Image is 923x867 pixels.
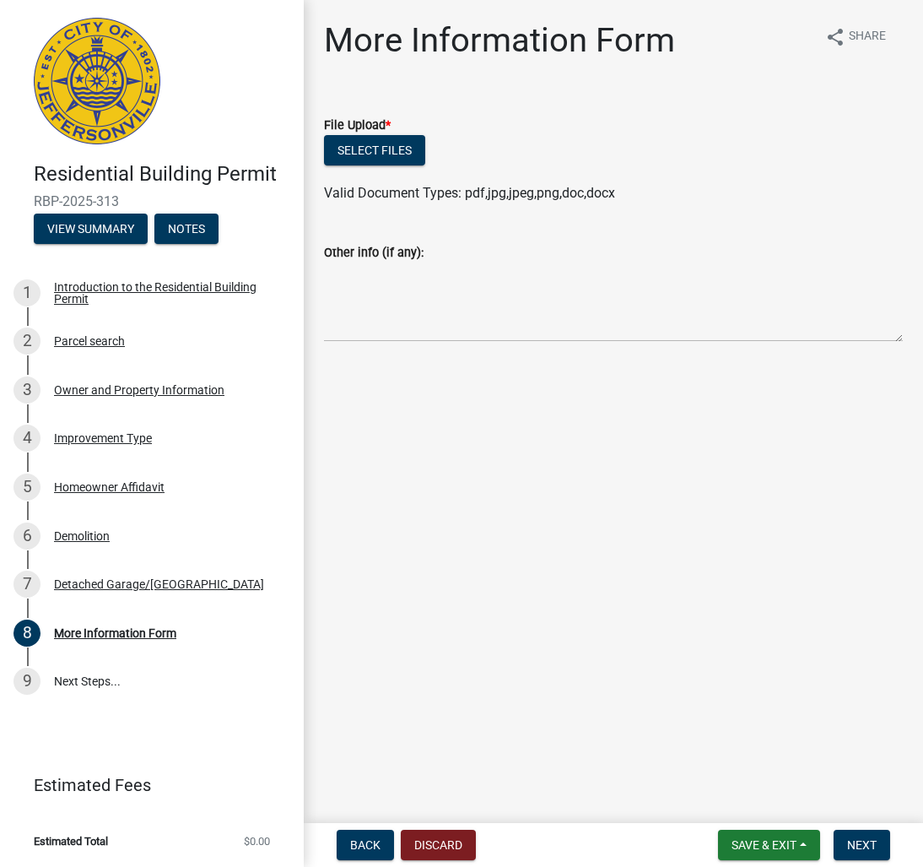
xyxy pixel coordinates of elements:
[154,214,219,244] button: Notes
[324,20,675,61] h1: More Information Form
[34,193,270,209] span: RBP-2025-313
[849,27,886,47] span: Share
[324,135,425,165] button: Select files
[13,523,40,550] div: 6
[154,223,219,236] wm-modal-confirm: Notes
[718,830,820,860] button: Save & Exit
[54,335,125,347] div: Parcel search
[13,620,40,647] div: 8
[13,279,40,306] div: 1
[731,838,796,852] span: Save & Exit
[54,281,277,305] div: Introduction to the Residential Building Permit
[54,384,224,396] div: Owner and Property Information
[337,830,394,860] button: Back
[13,377,40,404] div: 3
[34,223,148,236] wm-modal-confirm: Summary
[54,530,110,542] div: Demolition
[34,836,108,847] span: Estimated Total
[54,578,264,590] div: Detached Garage/[GEOGRAPHIC_DATA]
[324,247,424,259] label: Other info (if any):
[34,214,148,244] button: View Summary
[324,185,615,201] span: Valid Document Types: pdf,jpg,jpeg,png,doc,docx
[34,162,290,187] h4: Residential Building Permit
[834,830,890,860] button: Next
[34,18,160,144] img: City of Jeffersonville, Indiana
[13,328,40,355] div: 2
[54,481,165,493] div: Homeowner Affidavit
[350,838,381,852] span: Back
[825,27,845,47] i: share
[13,571,40,598] div: 7
[812,20,899,53] button: shareShare
[324,120,391,132] label: File Upload
[54,627,176,639] div: More Information Form
[847,838,877,852] span: Next
[244,836,270,847] span: $0.00
[13,474,40,501] div: 5
[13,425,40,452] div: 4
[13,668,40,695] div: 9
[401,830,476,860] button: Discard
[54,432,152,444] div: Improvement Type
[13,768,277,802] a: Estimated Fees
